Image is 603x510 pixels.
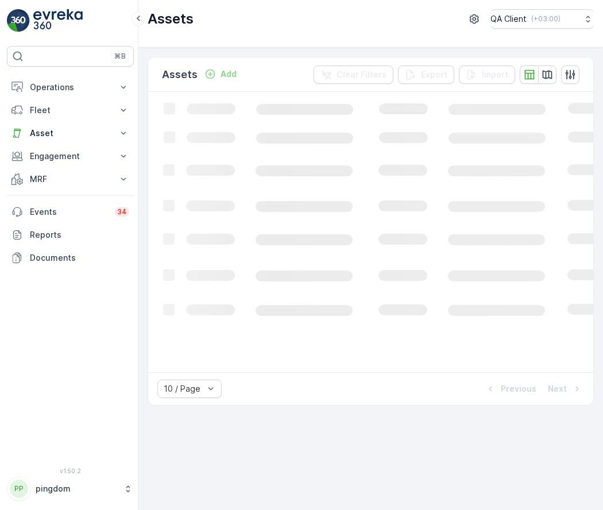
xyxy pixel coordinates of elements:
p: Next [548,383,567,395]
button: Engagement [7,145,134,168]
button: Previous [484,382,538,396]
div: PP [10,480,28,498]
p: ⌘B [114,52,126,61]
p: Engagement [30,150,111,162]
button: Next [547,382,584,396]
p: Clear Filters [337,69,386,80]
button: MRF [7,168,134,191]
p: Fleet [30,105,111,116]
p: Export [421,69,447,80]
button: QA Client(+03:00) [490,9,594,29]
p: Previous [501,383,536,395]
a: Events34 [7,200,134,223]
p: Assets [148,10,194,28]
p: Assets [162,67,198,83]
p: Import [482,69,508,80]
img: logo [7,9,30,32]
button: Asset [7,122,134,145]
p: Events [30,206,108,218]
span: v 1.50.2 [7,467,134,474]
p: Reports [30,229,129,241]
p: Documents [30,252,129,264]
p: QA Client [490,13,527,25]
p: 34 [117,207,127,217]
p: MRF [30,173,111,185]
button: Fleet [7,99,134,122]
button: Import [459,65,515,84]
button: Operations [7,76,134,99]
img: logo_light-DOdMpM7g.png [33,9,83,32]
a: Reports [7,223,134,246]
a: Documents [7,246,134,269]
button: Clear Filters [314,65,393,84]
p: Asset [30,127,111,139]
p: pingdom [36,483,118,494]
p: Add [221,68,237,80]
button: Add [200,67,241,81]
p: ( +03:00 ) [531,14,561,24]
button: PPpingdom [7,477,134,501]
button: Export [398,65,454,84]
p: Operations [30,82,111,93]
